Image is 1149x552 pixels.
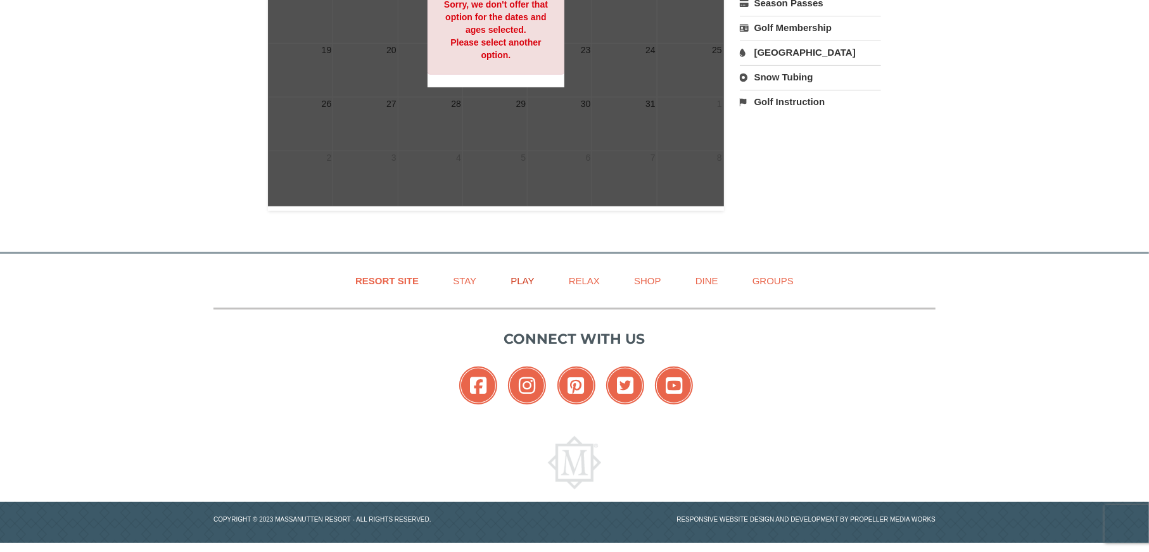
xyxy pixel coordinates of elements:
a: [GEOGRAPHIC_DATA] [740,41,881,64]
a: Responsive website design and development by Propeller Media Works [676,516,936,523]
a: Relax [553,267,616,295]
a: Shop [618,267,677,295]
a: Groups [737,267,809,295]
a: Play [495,267,550,295]
a: Golf Membership [740,16,881,39]
p: Copyright © 2023 Massanutten Resort - All Rights Reserved. [204,515,574,524]
p: Connect with us [213,329,936,349]
a: Dine [680,267,734,295]
a: Stay [437,267,492,295]
a: Resort Site [340,267,435,295]
a: Golf Instruction [740,90,881,113]
a: Snow Tubing [740,65,881,89]
img: Massanutten Resort Logo [548,436,601,489]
